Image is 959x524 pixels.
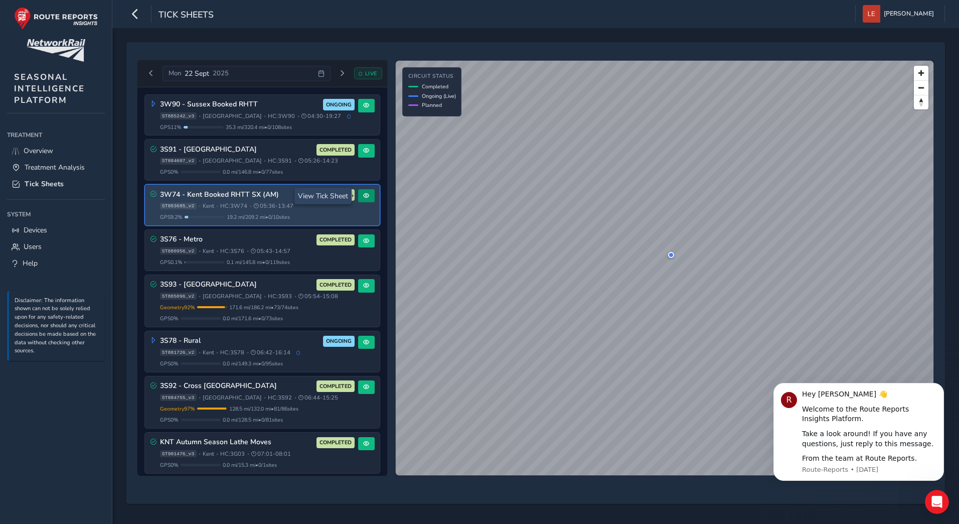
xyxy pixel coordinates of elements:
[160,438,313,447] h3: KNT Autumn Season Lathe Moves
[268,157,292,165] span: HC: 3S91
[396,61,933,475] canvas: Map
[213,69,229,78] span: 2025
[203,293,262,300] span: [GEOGRAPHIC_DATA]
[199,203,201,209] span: •
[143,67,159,80] button: Previous day
[24,225,47,235] span: Devices
[23,258,38,268] span: Help
[160,293,197,300] span: ST885096_v2
[160,158,197,165] span: ST884607_v2
[160,123,182,131] span: GPS 11 %
[220,450,245,458] span: HC: 3G03
[203,394,262,402] span: [GEOGRAPHIC_DATA]
[223,416,283,424] span: 0.0 mi / 128.5 mi • 0 / 81 sites
[268,293,292,300] span: HC: 3S93
[7,127,105,143] div: Treatment
[250,203,252,209] span: •
[169,69,181,78] span: Mon
[914,66,928,80] button: Zoom in
[301,112,341,120] span: 04:30 - 19:27
[7,176,105,192] a: Tick Sheets
[668,252,674,258] div: 3W90 - Sussex Booked RHTT Vehicle: 057 Speed: 0.5 mph Time: 07:26:46
[251,247,290,255] span: 05:43 - 14:57
[160,349,197,356] span: ST881726_v2
[160,146,313,154] h3: 3S91 - [GEOGRAPHIC_DATA]
[199,350,201,355] span: •
[334,67,351,80] button: Next day
[247,248,249,254] span: •
[160,405,195,413] span: Geometry 97 %
[220,349,244,356] span: HC: 3S78
[216,350,218,355] span: •
[326,101,352,109] span: ONGOING
[298,394,338,402] span: 06:44 - 15:25
[319,236,352,244] span: COMPLETED
[298,293,338,300] span: 05:54 - 15:08
[227,213,290,221] span: 19.2 mi / 209.2 mi • 0 / 10 sites
[365,70,377,77] span: LIVE
[160,168,179,176] span: GPS 0 %
[264,395,266,401] span: •
[15,297,100,356] p: Disclaimer: The information shown can not be solely relied upon for any safety-related decisions,...
[223,360,283,367] span: 0.0 mi / 149.3 mi • 0 / 95 sites
[14,7,98,30] img: rr logo
[199,113,201,119] span: •
[185,69,209,78] span: 22 Sept
[199,395,201,401] span: •
[294,158,296,164] span: •
[160,461,179,469] span: GPS 0 %
[216,451,218,457] span: •
[220,247,244,255] span: HC: 3S76
[160,360,179,367] span: GPS 0 %
[319,382,352,390] span: COMPLETED
[223,461,277,469] span: 0.0 mi / 15.3 mi • 0 / 1 sites
[863,5,937,23] button: [PERSON_NAME]
[216,248,218,254] span: •
[264,113,266,119] span: •
[216,203,218,209] span: •
[914,95,928,109] button: Reset bearing to north
[160,235,313,244] h3: 3S76 - Metro
[254,202,293,210] span: 05:36 - 13:47
[884,5,934,23] span: [PERSON_NAME]
[319,191,352,199] span: COMPLETED
[863,5,880,23] img: diamond-layout
[160,112,197,119] span: ST885242_v3
[160,304,195,311] span: Geometry 92 %
[422,101,442,109] span: Planned
[199,158,201,164] span: •
[758,374,959,487] iframe: Intercom notifications message
[268,394,292,402] span: HC: 3S92
[160,315,179,322] span: GPS 0 %
[319,146,352,154] span: COMPLETED
[160,382,313,390] h3: 3S92 - Cross [GEOGRAPHIC_DATA]
[268,112,295,120] span: HC: 3W90
[223,168,283,176] span: 0.0 mi / 146.8 mi • 0 / 77 sites
[227,258,290,266] span: 0.1 mi / 145.8 mi • 0 / 119 sites
[251,450,291,458] span: 07:01 - 08:01
[294,294,296,299] span: •
[203,112,262,120] span: [GEOGRAPHIC_DATA]
[25,163,85,172] span: Treatment Analysis
[422,92,456,100] span: Ongoing (Live)
[199,248,201,254] span: •
[914,80,928,95] button: Zoom out
[160,100,320,109] h3: 3W90 - Sussex Booked RHTT
[160,258,183,266] span: GPS 0.1 %
[247,350,249,355] span: •
[203,157,262,165] span: [GEOGRAPHIC_DATA]
[226,123,292,131] span: 35.3 mi / 320.4 mi • 0 / 108 sites
[160,337,320,345] h3: 3S78 - Rural
[24,242,42,251] span: Users
[199,451,201,457] span: •
[7,207,105,222] div: System
[251,349,290,356] span: 06:42 - 16:14
[160,203,197,210] span: ST883685_v2
[160,191,313,199] h3: 3W74 - Kent Booked RHTT SX (AM)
